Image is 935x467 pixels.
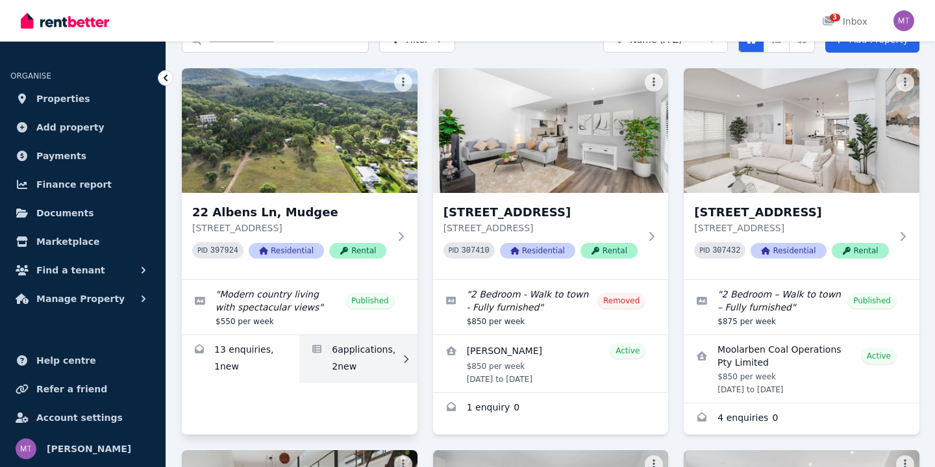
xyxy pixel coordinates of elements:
span: Marketplace [36,234,99,249]
span: Rental [832,243,889,259]
a: Enquiries for 22 Albens Ln, Mudgee [182,335,299,383]
a: Refer a friend [10,376,155,402]
p: [STREET_ADDRESS] [192,221,389,234]
span: Residential [751,243,826,259]
p: [STREET_ADDRESS] [443,221,640,234]
code: 307432 [712,246,740,255]
span: ORGANISE [10,71,51,81]
span: Residential [500,243,575,259]
small: PID [699,247,710,254]
a: Add property [10,114,155,140]
div: Inbox [822,15,867,28]
span: Add property [36,120,105,135]
a: Account settings [10,405,155,431]
span: Finance report [36,177,112,192]
img: 22 Albens Ln, Mudgee [182,68,418,193]
a: Help centre [10,347,155,373]
code: 397924 [210,246,238,255]
a: Finance report [10,171,155,197]
span: Help centre [36,353,96,368]
a: Edit listing: Modern country living with spectacular views [182,280,418,334]
button: Manage Property [10,286,155,312]
img: Matt Teague [16,438,36,459]
a: View details for Toby Simkin [433,335,669,392]
span: Account settings [36,410,123,425]
a: 122 Market Street, Mudgee[STREET_ADDRESS][STREET_ADDRESS]PID 307410ResidentialRental [433,68,669,279]
button: More options [896,73,914,92]
a: Properties [10,86,155,112]
span: Refer a friend [36,381,107,397]
a: Edit listing: 2 Bedroom – Walk to town – Fully furnished [684,280,919,334]
img: Matt Teague [893,10,914,31]
img: RentBetter [21,11,109,31]
span: Residential [249,243,324,259]
button: More options [645,73,663,92]
a: Payments [10,143,155,169]
a: Enquiries for 122A Market Street, Mudgee [684,403,919,435]
img: 122 Market Street, Mudgee [433,68,669,193]
a: Enquiries for 122 Market Street, Mudgee [433,393,669,424]
code: 307410 [462,246,490,255]
a: 122A Market Street, Mudgee[STREET_ADDRESS][STREET_ADDRESS]PID 307432ResidentialRental [684,68,919,279]
button: Find a tenant [10,257,155,283]
span: 3 [830,14,840,21]
img: 122A Market Street, Mudgee [684,68,919,193]
a: Applications for 22 Albens Ln, Mudgee [299,335,417,383]
span: Manage Property [36,291,125,307]
small: PID [449,247,459,254]
span: Find a tenant [36,262,105,278]
a: Marketplace [10,229,155,255]
span: Properties [36,91,90,107]
span: Payments [36,148,86,164]
a: 22 Albens Ln, Mudgee22 Albens Ln, Mudgee[STREET_ADDRESS]PID 397924ResidentialRental [182,68,418,279]
span: Rental [580,243,638,259]
a: Documents [10,200,155,226]
h3: [STREET_ADDRESS] [443,203,640,221]
p: [STREET_ADDRESS] [694,221,891,234]
small: PID [197,247,208,254]
a: View details for Moolarben Coal Operations Pty Limited [684,335,919,403]
span: Rental [329,243,386,259]
a: Edit listing: 2 Bedroom - Walk to town - Fully furnished [433,280,669,334]
button: More options [394,73,412,92]
span: [PERSON_NAME] [47,441,131,457]
h3: [STREET_ADDRESS] [694,203,891,221]
h3: 22 Albens Ln, Mudgee [192,203,389,221]
span: Documents [36,205,94,221]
